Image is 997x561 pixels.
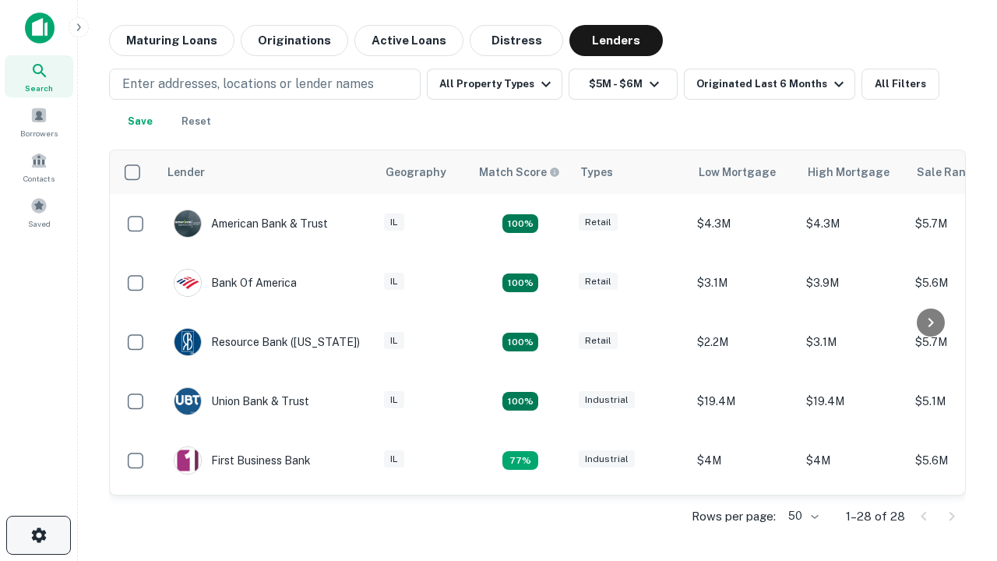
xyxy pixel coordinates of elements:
[696,75,848,93] div: Originated Last 6 Months
[25,82,53,94] span: Search
[470,25,563,56] button: Distress
[579,391,635,409] div: Industrial
[571,150,689,194] th: Types
[122,75,374,93] p: Enter addresses, locations or lender names
[20,127,58,139] span: Borrowers
[684,69,855,100] button: Originated Last 6 Months
[115,106,165,137] button: Save your search to get updates of matches that match your search criteria.
[376,150,470,194] th: Geography
[174,387,309,415] div: Union Bank & Trust
[689,253,798,312] td: $3.1M
[5,191,73,233] a: Saved
[384,213,404,231] div: IL
[798,431,907,490] td: $4M
[28,217,51,230] span: Saved
[502,214,538,233] div: Matching Properties: 7, hasApolloMatch: undefined
[798,194,907,253] td: $4.3M
[386,163,446,182] div: Geography
[919,386,997,461] iframe: Chat Widget
[384,391,404,409] div: IL
[579,213,618,231] div: Retail
[798,372,907,431] td: $19.4M
[798,312,907,372] td: $3.1M
[579,332,618,350] div: Retail
[109,25,234,56] button: Maturing Loans
[109,69,421,100] button: Enter addresses, locations or lender names
[427,69,562,100] button: All Property Types
[689,490,798,549] td: $3.9M
[174,210,201,237] img: picture
[699,163,776,182] div: Low Mortgage
[689,312,798,372] td: $2.2M
[174,210,328,238] div: American Bank & Trust
[479,164,560,181] div: Capitalize uses an advanced AI algorithm to match your search with the best lender. The match sco...
[782,505,821,527] div: 50
[689,372,798,431] td: $19.4M
[502,451,538,470] div: Matching Properties: 3, hasApolloMatch: undefined
[502,392,538,411] div: Matching Properties: 4, hasApolloMatch: undefined
[158,150,376,194] th: Lender
[384,332,404,350] div: IL
[689,150,798,194] th: Low Mortgage
[167,163,205,182] div: Lender
[502,273,538,292] div: Matching Properties: 4, hasApolloMatch: undefined
[25,12,55,44] img: capitalize-icon.png
[798,253,907,312] td: $3.9M
[174,270,201,296] img: picture
[174,328,360,356] div: Resource Bank ([US_STATE])
[580,163,613,182] div: Types
[798,150,907,194] th: High Mortgage
[174,447,201,474] img: picture
[5,101,73,143] a: Borrowers
[241,25,348,56] button: Originations
[569,25,663,56] button: Lenders
[798,490,907,549] td: $4.2M
[808,163,890,182] div: High Mortgage
[502,333,538,351] div: Matching Properties: 4, hasApolloMatch: undefined
[689,431,798,490] td: $4M
[5,146,73,188] a: Contacts
[174,329,201,355] img: picture
[579,273,618,291] div: Retail
[861,69,939,100] button: All Filters
[174,446,311,475] div: First Business Bank
[579,450,635,468] div: Industrial
[479,164,557,181] h6: Match Score
[5,55,73,97] a: Search
[171,106,221,137] button: Reset
[384,450,404,468] div: IL
[174,388,201,415] img: picture
[354,25,463,56] button: Active Loans
[384,273,404,291] div: IL
[846,507,905,526] p: 1–28 of 28
[174,269,297,297] div: Bank Of America
[692,507,776,526] p: Rows per page:
[470,150,571,194] th: Capitalize uses an advanced AI algorithm to match your search with the best lender. The match sco...
[23,172,55,185] span: Contacts
[569,69,678,100] button: $5M - $6M
[689,194,798,253] td: $4.3M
